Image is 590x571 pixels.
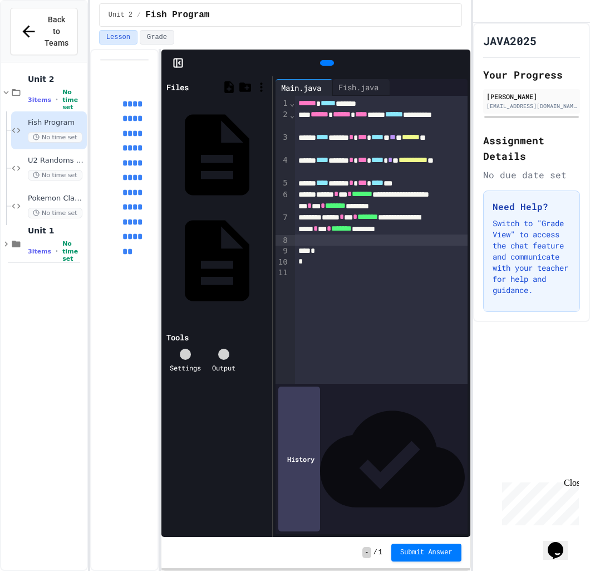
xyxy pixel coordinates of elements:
[483,168,580,182] div: No due date set
[140,30,174,45] button: Grade
[289,99,295,108] span: Fold line
[278,387,320,531] div: History
[170,363,201,373] div: Settings
[276,189,289,212] div: 6
[276,132,289,155] div: 3
[543,526,579,560] iframe: chat widget
[28,156,85,165] span: U2 Randoms Practice
[166,81,189,93] div: Files
[28,118,85,128] span: Fish Program
[289,110,295,119] span: Fold line
[493,200,571,213] h3: Need Help?
[276,82,327,94] div: Main.java
[483,67,580,82] h2: Your Progress
[145,8,209,22] span: Fish Program
[378,548,382,557] span: 1
[276,246,289,257] div: 9
[276,257,289,268] div: 10
[483,33,537,48] h1: JAVA2025
[137,11,141,19] span: /
[493,218,571,296] p: Switch to "Grade View" to access the chat feature and communicate with your teacher for help and ...
[276,212,289,235] div: 7
[4,4,77,71] div: Chat with us now!Close
[373,548,377,557] span: /
[276,155,289,178] div: 4
[28,194,85,203] span: Pokemon Class Example
[28,170,82,180] span: No time set
[28,74,85,84] span: Unit 2
[486,91,577,101] div: [PERSON_NAME]
[276,178,289,189] div: 5
[391,544,461,562] button: Submit Answer
[276,79,333,96] div: Main.java
[28,96,51,104] span: 3 items
[62,89,85,111] span: No time set
[166,331,189,343] div: Tools
[400,548,453,557] span: Submit Answer
[276,109,289,132] div: 2
[212,363,235,373] div: Output
[486,102,577,110] div: [EMAIL_ADDRESS][DOMAIN_NAME]
[28,226,85,236] span: Unit 1
[99,30,137,45] button: Lesson
[28,132,82,143] span: No time set
[56,95,58,104] span: •
[109,11,132,19] span: Unit 2
[498,478,579,525] iframe: chat widget
[483,133,580,164] h2: Assignment Details
[362,547,371,558] span: -
[333,79,390,96] div: Fish.java
[45,14,68,49] span: Back to Teams
[28,248,51,255] span: 3 items
[10,8,78,55] button: Back to Teams
[276,98,289,109] div: 1
[276,235,289,246] div: 8
[62,240,85,262] span: No time set
[276,267,289,279] div: 11
[333,81,384,93] div: Fish.java
[28,208,82,218] span: No time set
[56,247,58,256] span: •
